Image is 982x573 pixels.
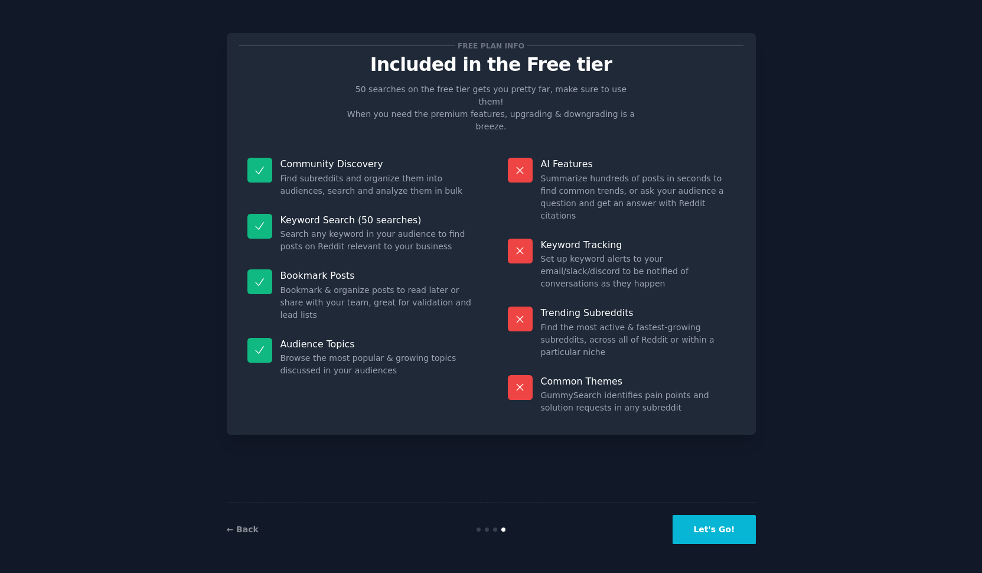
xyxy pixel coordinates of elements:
[541,239,735,251] p: Keyword Tracking
[541,307,735,319] p: Trending Subreddits
[541,253,735,290] dd: Set up keyword alerts to your email/slack/discord to be notified of conversations as they happen
[239,54,743,75] p: Included in the Free tier
[455,40,526,52] span: Free plan info
[280,338,475,350] p: Audience Topics
[227,525,259,534] a: ← Back
[342,83,640,133] p: 50 searches on the free tier gets you pretty far, make sure to use them! When you need the premiu...
[673,515,755,544] button: Let's Go!
[541,375,735,388] p: Common Themes
[280,172,475,197] dd: Find subreddits and organize them into audiences, search and analyze them in bulk
[280,228,475,253] dd: Search any keyword in your audience to find posts on Reddit relevant to your business
[280,352,475,377] dd: Browse the most popular & growing topics discussed in your audiences
[541,389,735,414] dd: GummySearch identifies pain points and solution requests in any subreddit
[280,284,475,321] dd: Bookmark & organize posts to read later or share with your team, great for validation and lead lists
[280,214,475,226] p: Keyword Search (50 searches)
[280,158,475,170] p: Community Discovery
[541,172,735,222] dd: Summarize hundreds of posts in seconds to find common trends, or ask your audience a question and...
[541,321,735,359] dd: Find the most active & fastest-growing subreddits, across all of Reddit or within a particular niche
[280,269,475,282] p: Bookmark Posts
[541,158,735,170] p: AI Features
